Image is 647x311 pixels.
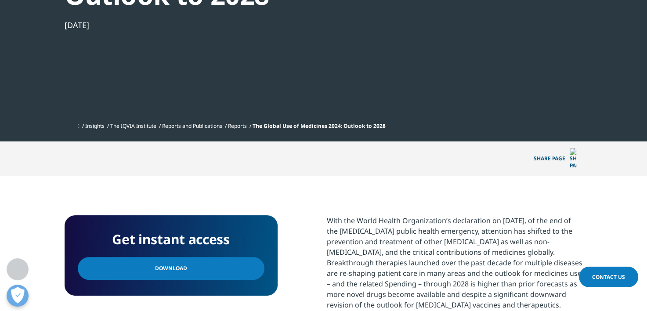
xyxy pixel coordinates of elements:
div: [DATE] [65,20,366,30]
a: Insights [85,122,105,130]
a: Reports and Publications [162,122,222,130]
span: Contact Us [592,273,625,281]
a: Download [78,257,264,280]
button: Share PAGEShare PAGE [527,141,583,176]
a: Reports [228,122,247,130]
a: The IQVIA Institute [110,122,156,130]
span: The Global Use of Medicines 2024: Outlook to 2028 [253,122,386,130]
a: Contact Us [579,267,638,287]
h4: Get instant access [78,228,264,250]
button: 優先設定センターを開く [7,285,29,307]
span: Download [155,264,187,273]
img: Share PAGE [570,148,576,169]
p: Share PAGE [527,141,583,176]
